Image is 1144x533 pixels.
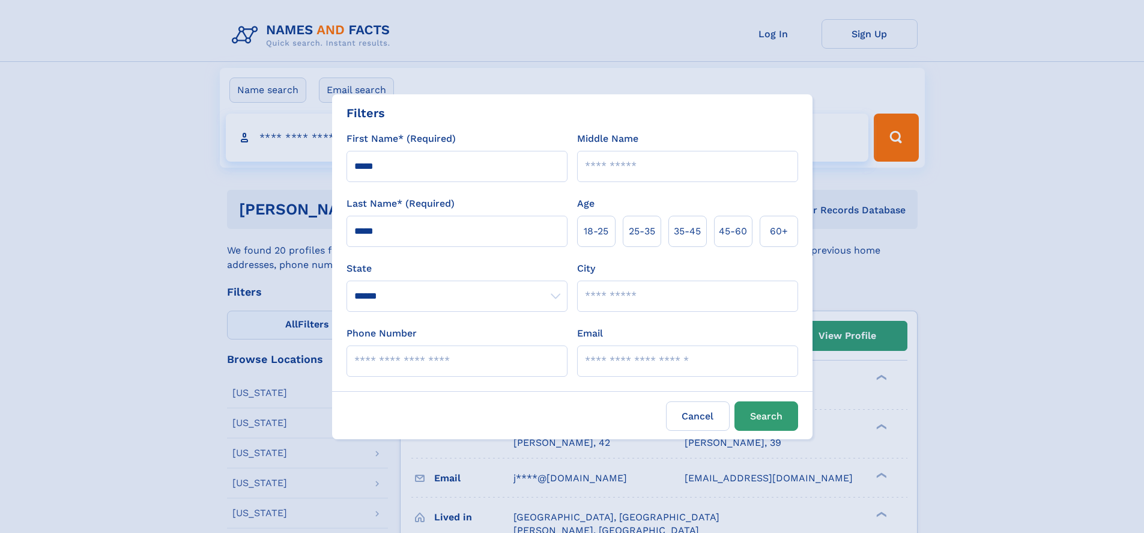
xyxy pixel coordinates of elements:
[347,104,385,122] div: Filters
[347,132,456,146] label: First Name* (Required)
[577,132,638,146] label: Middle Name
[584,224,608,239] span: 18‑25
[770,224,788,239] span: 60+
[347,326,417,341] label: Phone Number
[734,401,798,431] button: Search
[347,196,455,211] label: Last Name* (Required)
[674,224,701,239] span: 35‑45
[347,261,567,276] label: State
[577,261,595,276] label: City
[666,401,730,431] label: Cancel
[719,224,747,239] span: 45‑60
[577,326,603,341] label: Email
[577,196,595,211] label: Age
[629,224,655,239] span: 25‑35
